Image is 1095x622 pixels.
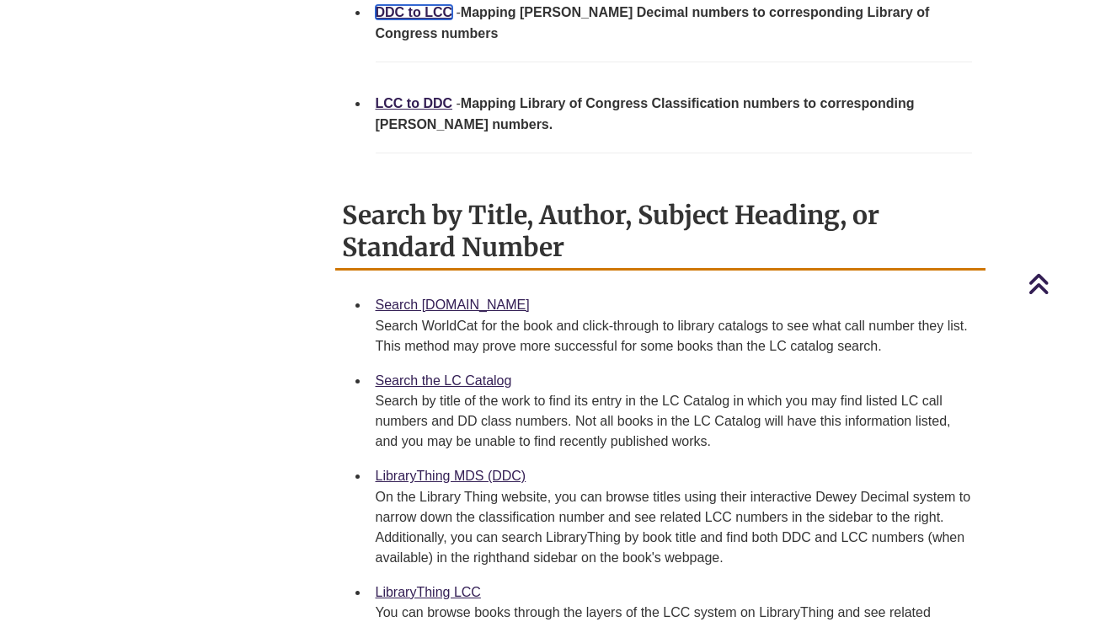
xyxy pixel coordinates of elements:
[376,5,453,19] a: DDC to LCC
[376,298,530,312] a: Search [DOMAIN_NAME]
[376,373,512,388] a: Search the LC Catalog
[376,391,973,452] div: Search by title of the work to find its entry in the LC Catalog in which you may find listed LC c...
[369,86,980,177] li: -
[376,487,973,568] div: On the Library Thing website, you can browse titles using their interactive Dewey Decimal system ...
[376,96,915,132] strong: Mapping Library of Congress Classification numbers to corresponding [PERSON_NAME] numbers.
[376,469,526,483] a: LibraryThing MDS (DDC)
[376,96,453,110] a: LCC to DDC
[376,585,481,599] a: LibraryThing LCC
[376,5,930,41] strong: Mapping [PERSON_NAME] Decimal numbers to corresponding Library of Congress numbers
[335,194,986,271] h2: Search by Title, Author, Subject Heading, or Standard Number
[376,316,973,357] div: Search WorldCat for the book and click-through to library catalogs to see what call number they l...
[1028,272,1091,295] a: Back to Top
